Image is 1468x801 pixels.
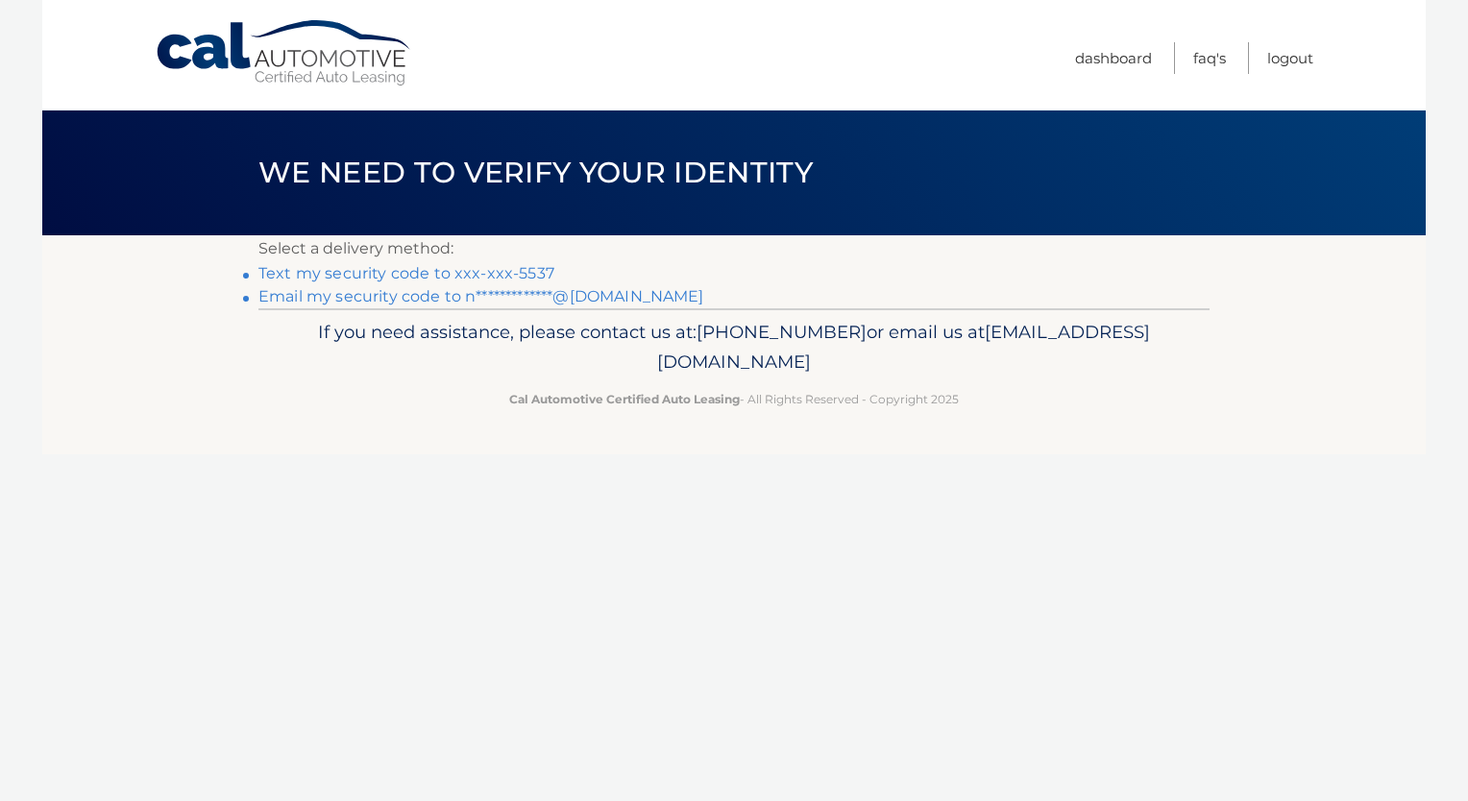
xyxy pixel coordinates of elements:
[258,264,554,282] a: Text my security code to xxx-xxx-5537
[258,155,813,190] span: We need to verify your identity
[271,389,1197,409] p: - All Rights Reserved - Copyright 2025
[509,392,740,406] strong: Cal Automotive Certified Auto Leasing
[1193,42,1226,74] a: FAQ's
[697,321,867,343] span: [PHONE_NUMBER]
[258,235,1210,262] p: Select a delivery method:
[1075,42,1152,74] a: Dashboard
[1267,42,1313,74] a: Logout
[271,317,1197,378] p: If you need assistance, please contact us at: or email us at
[155,19,414,87] a: Cal Automotive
